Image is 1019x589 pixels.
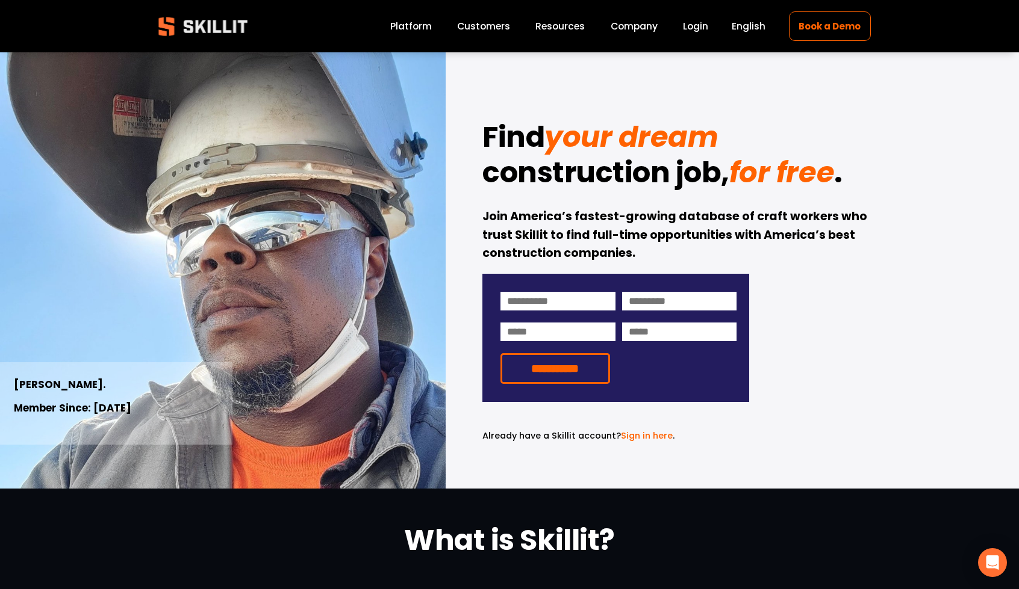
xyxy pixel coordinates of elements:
a: Book a Demo [789,11,871,41]
strong: [PERSON_NAME]. [14,377,106,392]
span: Already have a Skillit account? [482,430,621,442]
p: . [482,429,749,443]
em: your dream [544,117,718,157]
a: Platform [390,18,432,34]
div: Open Intercom Messenger [978,548,1007,577]
strong: Join America’s fastest-growing database of craft workers who trust Skillit to find full-time oppo... [482,208,870,261]
span: Resources [535,19,585,33]
a: Customers [457,18,510,34]
strong: Member Since: [DATE] [14,401,131,415]
a: Sign in here [621,430,673,442]
a: Login [683,18,708,34]
div: language picker [732,18,765,34]
span: English [732,19,765,33]
a: Company [611,18,658,34]
a: folder dropdown [535,18,585,34]
strong: . [834,152,843,193]
strong: What is Skillit? [404,520,614,560]
strong: construction job, [482,152,729,193]
strong: Find [482,117,544,157]
em: for free [729,152,834,193]
img: Skillit [148,8,258,45]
